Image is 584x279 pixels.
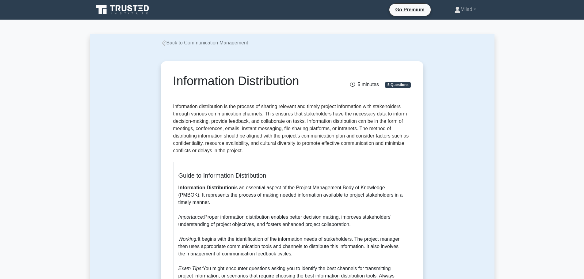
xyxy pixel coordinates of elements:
i: Importance: [178,214,204,220]
i: Working: [178,236,198,242]
span: 5 Questions [385,82,411,88]
h1: Information Distribution [173,74,329,88]
i: Exam Tips: [178,266,203,271]
a: Back to Communication Management [161,40,248,45]
span: 5 minutes [350,82,379,87]
b: Information Distribution [178,185,234,190]
p: Information distribution is the process of sharing relevant and timely project information with s... [173,103,411,157]
a: Go Premium [392,6,428,13]
h5: Guide to Information Distribution [178,172,406,179]
a: Milad [440,3,490,16]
